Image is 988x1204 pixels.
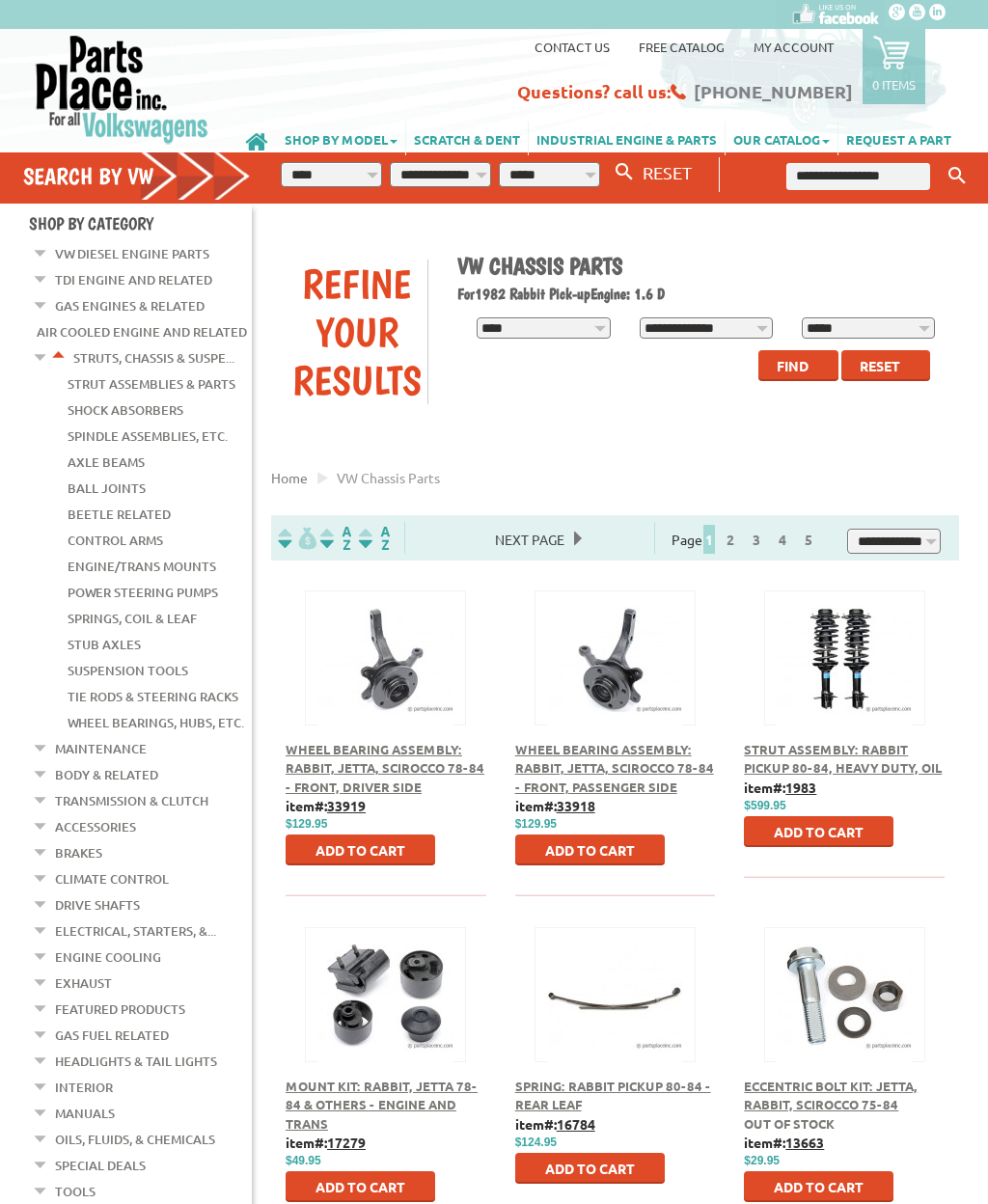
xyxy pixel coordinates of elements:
[55,267,212,292] a: TDI Engine and Related
[774,823,864,840] span: Add to Cart
[535,39,610,55] a: Contact us
[758,350,838,381] button: Find
[286,741,484,795] a: Wheel Bearing Assembly: Rabbit, Jetta, Scirocco 78-84 - Front, Driver Side
[515,741,714,795] a: Wheel Bearing Assembly: Rabbit, Jetta, Scirocco 78-84 - Front, Passenger Side
[68,658,188,683] a: Suspension Tools
[406,122,528,155] a: SCRATCH & DENT
[68,502,171,527] a: Beetle Related
[55,1101,115,1126] a: Manuals
[55,788,208,813] a: Transmission & Clutch
[744,1154,780,1167] span: $29.95
[608,158,641,186] button: Search By VW...
[774,1178,864,1195] span: Add to Cart
[278,527,316,549] img: filterpricelow.svg
[55,866,169,891] a: Climate Control
[457,252,945,280] h1: VW Chassis Parts
[457,285,475,303] span: For
[55,241,209,266] a: VW Diesel Engine Parts
[863,29,925,104] a: 0 items
[55,1153,146,1178] a: Special Deals
[485,525,574,554] span: Next Page
[55,840,102,865] a: Brakes
[68,397,183,423] a: Shock Absorbers
[777,357,809,374] span: Find
[55,1075,113,1100] a: Interior
[73,345,234,370] a: Struts, Chassis & Suspe...
[68,371,235,397] a: Strut Assemblies & Parts
[55,762,158,787] a: Body & Related
[744,816,893,847] button: Add to Cart
[748,531,765,548] a: 3
[55,892,140,917] a: Drive Shafts
[337,469,440,486] span: VW chassis parts
[37,319,247,344] a: Air Cooled Engine and Related
[29,213,252,233] h4: Shop By Category
[68,476,146,501] a: Ball Joints
[557,797,595,814] u: 33918
[515,1078,711,1113] span: Spring: Rabbit Pickup 80-84 - Rear Leaf
[316,841,405,859] span: Add to Cart
[703,525,715,554] span: 1
[286,817,327,831] span: $129.95
[68,606,197,631] a: Springs, Coil & Leaf
[55,944,161,970] a: Engine Cooling
[55,918,216,944] a: Electrical, Starters, &...
[68,684,238,709] a: Tie Rods & Steering Racks
[515,835,665,865] button: Add to Cart
[286,260,427,404] div: Refine Your Results
[860,357,900,374] span: Reset
[744,779,816,796] b: item#:
[55,971,112,996] a: Exhaust
[515,797,595,814] b: item#:
[785,1134,824,1151] u: 13663
[55,1023,169,1048] a: Gas Fuel Related
[327,1134,366,1151] u: 17279
[774,531,791,548] a: 4
[744,1134,824,1151] b: item#:
[355,527,394,549] img: Sort by Sales Rank
[515,817,557,831] span: $129.95
[643,162,692,182] span: RESET
[55,814,136,839] a: Accessories
[316,1178,405,1195] span: Add to Cart
[744,1078,918,1113] a: Eccentric Bolt Kit: Jetta, Rabbit, Scirocco 75-84
[68,580,218,605] a: Power Steering Pumps
[800,531,817,548] a: 5
[838,122,959,155] a: REQUEST A PART
[872,76,916,93] p: 0 items
[68,710,244,735] a: Wheel Bearings, Hubs, Etc.
[55,1127,215,1152] a: Oils, Fluids, & Chemicals
[286,1171,435,1202] button: Add to Cart
[515,1136,557,1149] span: $124.95
[744,799,785,812] span: $599.95
[271,469,308,486] a: Home
[545,841,635,859] span: Add to Cart
[529,122,725,155] a: INDUSTRIAL ENGINE & PARTS
[457,285,945,303] h2: 1982 Rabbit Pick-up
[68,554,216,579] a: Engine/Trans Mounts
[639,39,725,55] a: Free Catalog
[841,350,930,381] button: Reset
[68,450,145,475] a: Axle Beams
[68,632,141,657] a: Stub Axles
[557,1115,595,1133] u: 16784
[68,424,228,449] a: Spindle Assemblies, Etc.
[485,531,574,548] a: Next Page
[55,736,147,761] a: Maintenance
[55,997,185,1022] a: Featured Products
[726,122,837,155] a: OUR CATALOG
[277,122,405,155] a: SHOP BY MODEL
[286,1154,321,1167] span: $49.95
[754,39,834,55] a: My Account
[515,1115,595,1133] b: item#:
[943,160,972,192] button: Keyword Search
[286,835,435,865] button: Add to Cart
[785,779,816,796] u: 1983
[286,1078,478,1132] a: Mount Kit: Rabbit, Jetta 78-84 & Others - Engine and Trans
[34,34,210,145] img: Parts Place Inc!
